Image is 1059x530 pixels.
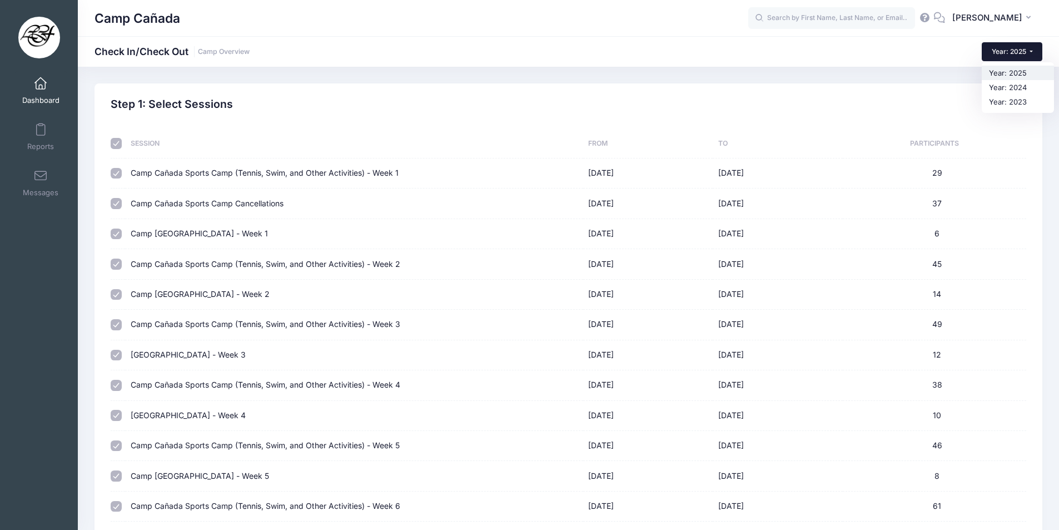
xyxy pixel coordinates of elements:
[95,46,250,57] h1: Check In/Check Out
[713,219,843,249] td: [DATE]
[843,370,1026,400] td: 38
[982,66,1054,80] a: Year: 2025
[713,370,843,400] td: [DATE]
[583,158,713,189] td: [DATE]
[583,129,713,158] th: From
[583,461,713,491] td: [DATE]
[945,6,1042,31] button: [PERSON_NAME]
[125,401,583,431] td: [GEOGRAPHIC_DATA] - Week 4
[843,461,1026,491] td: 8
[583,340,713,370] td: [DATE]
[125,340,583,370] td: [GEOGRAPHIC_DATA] - Week 3
[125,370,583,400] td: Camp Cañada Sports Camp (Tennis, Swim, and Other Activities) - Week 4
[843,431,1026,461] td: 46
[18,17,60,58] img: Camp Cañada
[125,431,583,461] td: Camp Cañada Sports Camp (Tennis, Swim, and Other Activities) - Week 5
[843,340,1026,370] td: 12
[713,129,843,158] th: To
[27,142,54,151] span: Reports
[14,117,67,156] a: Reports
[111,98,233,111] h2: Step 1: Select Sessions
[843,219,1026,249] td: 6
[198,48,250,56] a: Camp Overview
[95,6,180,31] h1: Camp Cañada
[713,310,843,340] td: [DATE]
[843,310,1026,340] td: 49
[583,189,713,219] td: [DATE]
[713,340,843,370] td: [DATE]
[952,12,1022,24] span: [PERSON_NAME]
[125,129,583,158] th: Session
[713,189,843,219] td: [DATE]
[23,188,58,197] span: Messages
[713,461,843,491] td: [DATE]
[583,370,713,400] td: [DATE]
[713,280,843,310] td: [DATE]
[748,7,915,29] input: Search by First Name, Last Name, or Email...
[843,158,1026,189] td: 29
[843,401,1026,431] td: 10
[125,280,583,310] td: Camp [GEOGRAPHIC_DATA] - Week 2
[982,42,1042,61] button: Year: 2025
[982,95,1054,109] a: Year: 2023
[125,189,583,219] td: Camp Cañada Sports Camp Cancellations
[125,310,583,340] td: Camp Cañada Sports Camp (Tennis, Swim, and Other Activities) - Week 3
[713,431,843,461] td: [DATE]
[583,310,713,340] td: [DATE]
[713,401,843,431] td: [DATE]
[843,492,1026,522] td: 61
[713,158,843,189] td: [DATE]
[583,249,713,279] td: [DATE]
[125,249,583,279] td: Camp Cañada Sports Camp (Tennis, Swim, and Other Activities) - Week 2
[583,431,713,461] td: [DATE]
[583,401,713,431] td: [DATE]
[982,80,1054,95] a: Year: 2024
[713,492,843,522] td: [DATE]
[125,492,583,522] td: Camp Cañada Sports Camp (Tennis, Swim, and Other Activities) - Week 6
[14,164,67,202] a: Messages
[14,71,67,110] a: Dashboard
[713,249,843,279] td: [DATE]
[125,461,583,491] td: Camp [GEOGRAPHIC_DATA] - Week 5
[583,280,713,310] td: [DATE]
[125,158,583,189] td: Camp Cañada Sports Camp (Tennis, Swim, and Other Activities) - Week 1
[992,47,1026,56] span: Year: 2025
[843,280,1026,310] td: 14
[583,492,713,522] td: [DATE]
[843,129,1026,158] th: Participants
[843,189,1026,219] td: 37
[583,219,713,249] td: [DATE]
[22,96,59,105] span: Dashboard
[125,219,583,249] td: Camp [GEOGRAPHIC_DATA] - Week 1
[843,249,1026,279] td: 45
